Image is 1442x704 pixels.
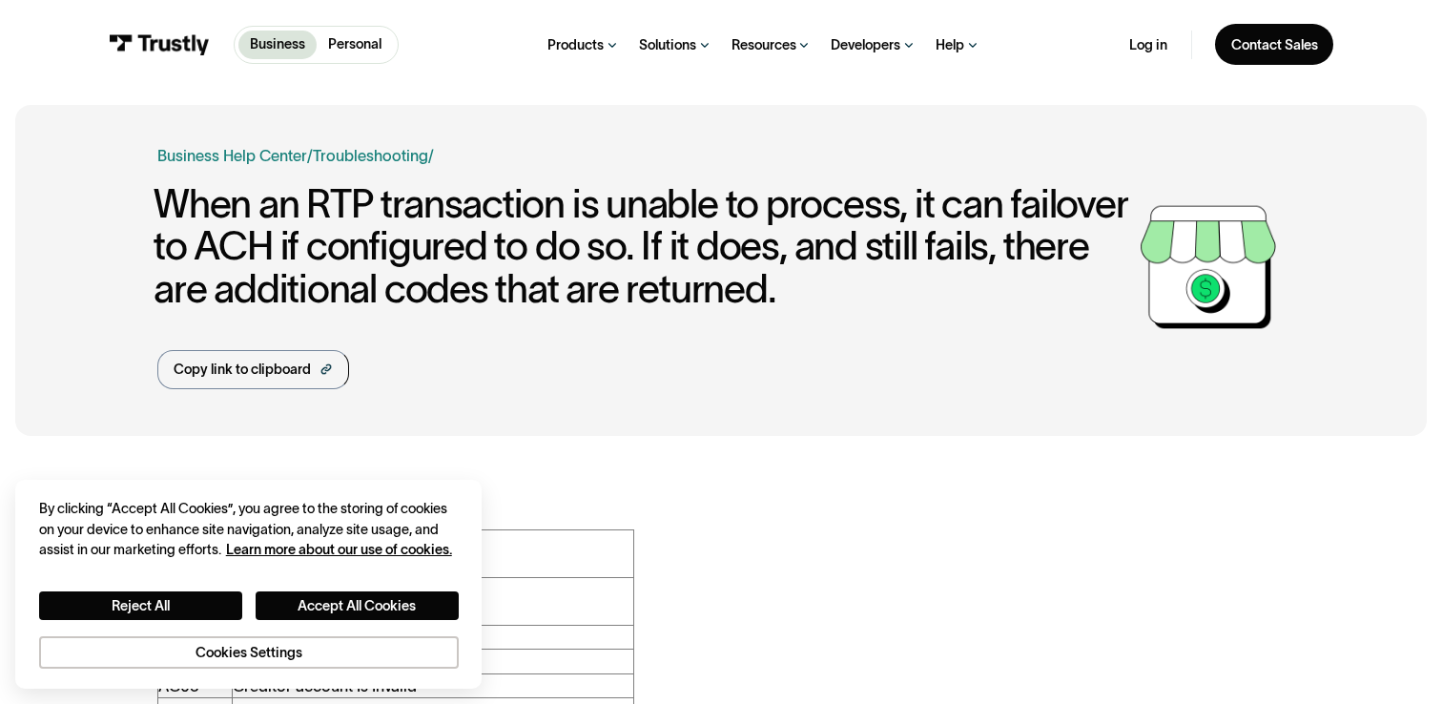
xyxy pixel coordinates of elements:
div: Products [547,36,604,54]
div: Contact Sales [1231,36,1318,54]
img: Trustly Logo [109,34,210,55]
button: Reject All [39,591,242,621]
div: Cookie banner [15,480,482,689]
div: Resources [731,36,796,54]
button: Cookies Settings [39,636,459,670]
div: By clicking “Accept All Cookies”, you agree to the storing of cookies on your device to enhance s... [39,499,459,560]
a: Contact Sales [1215,24,1333,65]
div: / [428,144,434,167]
div: Solutions [639,36,696,54]
a: Copy link to clipboard [157,350,348,390]
h1: When an RTP transaction is unable to process, it can failover to ACH if configured to do so. If i... [154,183,1132,311]
div: Copy link to clipboard [174,360,311,380]
a: More information about your privacy, opens in a new tab [226,542,452,557]
div: Developers [831,36,900,54]
a: Business [238,31,317,59]
div: Help [936,36,964,54]
div: Privacy [39,499,459,669]
p: Personal [328,34,381,54]
a: Business Help Center [157,144,307,167]
a: Log in [1129,36,1167,54]
div: / [307,144,313,167]
p: Business [250,34,305,54]
a: Troubleshooting [313,147,428,164]
a: Personal [317,31,393,59]
button: Accept All Cookies [256,591,459,621]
